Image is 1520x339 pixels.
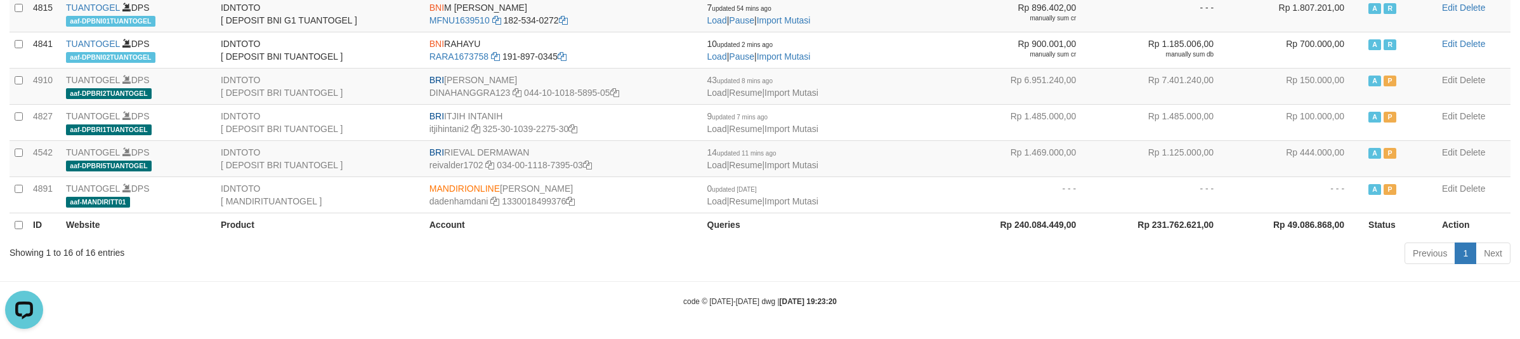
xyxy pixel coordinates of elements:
[1100,50,1214,59] div: manually sum db
[424,140,702,176] td: RIEVAL DERMAWAN 034-00-1118-7395-03
[1233,104,1363,140] td: Rp 100.000,00
[429,39,444,49] span: BNI
[28,68,61,104] td: 4910
[1095,176,1233,213] td: - - -
[1095,68,1233,104] td: Rp 7.401.240,00
[1233,213,1363,237] th: Rp 49.086.868,00
[707,15,727,25] a: Load
[216,32,424,68] td: IDNTOTO [ DEPOSIT BNI TUANTOGEL ]
[429,51,488,62] a: RARA1673758
[1460,75,1485,85] a: Delete
[429,75,444,85] span: BRI
[962,50,1076,59] div: manually sum cr
[66,124,152,135] span: aaf-DPBRI1TUANTOGEL
[707,183,818,206] span: | |
[957,176,1095,213] td: - - -
[216,140,424,176] td: IDNTOTO [ DEPOSIT BRI TUANTOGEL ]
[66,111,120,121] a: TUANTOGEL
[707,39,811,62] span: | |
[957,140,1095,176] td: Rp 1.469.000,00
[717,150,776,157] span: updated 11 mins ago
[583,160,592,170] a: Copy 034001118739503 to clipboard
[216,176,424,213] td: IDNTOTO [ MANDIRITUANTOGEL ]
[1095,32,1233,68] td: Rp 1.185.006,00
[707,75,773,85] span: 43
[28,32,61,68] td: 4841
[1442,111,1457,121] a: Edit
[429,111,444,121] span: BRI
[216,68,424,104] td: IDNTOTO [ DEPOSIT BRI TUANTOGEL ]
[490,196,499,206] a: Copy dadenhamdani to clipboard
[1368,112,1381,123] span: Active
[28,213,61,237] th: ID
[757,15,811,25] a: Import Mutasi
[707,3,811,25] span: | |
[707,111,768,121] span: 9
[729,88,762,98] a: Resume
[707,3,771,13] span: 7
[429,124,469,134] a: itjihintani2
[707,51,727,62] a: Load
[424,32,702,68] td: RAHAYU 191-897-0345
[1368,148,1381,159] span: Active
[429,88,511,98] a: DINAHANGGRA123
[471,124,480,134] a: Copy itjihintani2 to clipboard
[729,51,754,62] a: Pause
[707,75,818,98] span: | |
[429,160,483,170] a: reivalder1702
[61,104,216,140] td: DPS
[1460,3,1485,13] a: Delete
[66,147,120,157] a: TUANTOGEL
[424,176,702,213] td: [PERSON_NAME] 1330018499376
[729,160,762,170] a: Resume
[1363,213,1437,237] th: Status
[1095,213,1233,237] th: Rp 231.762.621,00
[429,3,444,13] span: BNI
[764,160,818,170] a: Import Mutasi
[707,183,757,194] span: 0
[707,147,818,170] span: | |
[1384,184,1396,195] span: Paused
[559,15,568,25] a: Copy 1825340272 to clipboard
[1384,39,1396,50] span: Running
[712,186,756,193] span: updated [DATE]
[610,88,619,98] a: Copy 044101018589505 to clipboard
[729,196,762,206] a: Resume
[683,297,837,306] small: code © [DATE]-[DATE] dwg |
[780,297,837,306] strong: [DATE] 19:23:20
[1384,148,1396,159] span: Paused
[764,196,818,206] a: Import Mutasi
[1384,76,1396,86] span: Paused
[1437,213,1510,237] th: Action
[429,196,488,206] a: dadenhamdani
[424,68,702,104] td: [PERSON_NAME] 044-10-1018-5895-05
[1384,3,1396,14] span: Running
[61,213,216,237] th: Website
[764,124,818,134] a: Import Mutasi
[707,111,818,134] span: | |
[712,5,771,12] span: updated 54 mins ago
[216,213,424,237] th: Product
[429,147,444,157] span: BRI
[61,32,216,68] td: DPS
[729,15,754,25] a: Pause
[1368,39,1381,50] span: Active
[1233,176,1363,213] td: - - -
[568,124,577,134] a: Copy 325301039227530 to clipboard
[707,196,727,206] a: Load
[702,213,958,237] th: Queries
[1368,184,1381,195] span: Active
[491,51,500,62] a: Copy RARA1673758 to clipboard
[707,39,773,49] span: 10
[61,140,216,176] td: DPS
[61,68,216,104] td: DPS
[1233,140,1363,176] td: Rp 444.000,00
[1476,243,1510,264] a: Next
[66,161,152,171] span: aaf-DPBRI5TUANTOGEL
[1442,39,1457,49] a: Edit
[1460,183,1485,194] a: Delete
[1442,147,1457,157] a: Edit
[66,183,120,194] a: TUANTOGEL
[717,77,773,84] span: updated 8 mins ago
[707,147,776,157] span: 14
